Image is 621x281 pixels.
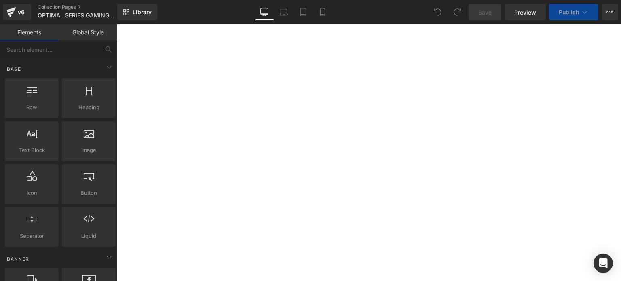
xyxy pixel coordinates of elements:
[255,4,274,20] a: Desktop
[7,232,56,240] span: Separator
[64,103,113,112] span: Heading
[430,4,446,20] button: Undo
[6,65,22,73] span: Base
[38,4,131,11] a: Collection Pages
[16,7,26,17] div: v6
[3,4,31,20] a: v6
[64,232,113,240] span: Liquid
[478,8,492,17] span: Save
[602,4,618,20] button: More
[133,8,152,16] span: Library
[514,8,536,17] span: Preview
[38,12,115,19] span: OPTIMAL SERIES GAMING DESKTOPS
[294,4,313,20] a: Tablet
[64,189,113,197] span: Button
[7,189,56,197] span: Icon
[449,4,465,20] button: Redo
[7,103,56,112] span: Row
[6,255,30,263] span: Banner
[64,146,113,154] span: Image
[59,24,117,40] a: Global Style
[594,254,613,273] div: Open Intercom Messenger
[117,4,157,20] a: New Library
[559,9,579,15] span: Publish
[274,4,294,20] a: Laptop
[549,4,598,20] button: Publish
[313,4,332,20] a: Mobile
[505,4,546,20] a: Preview
[7,146,56,154] span: Text Block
